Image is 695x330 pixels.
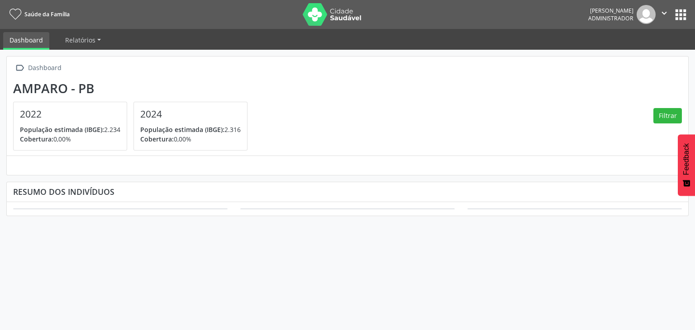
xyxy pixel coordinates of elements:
div: [PERSON_NAME] [588,7,633,14]
a:  Dashboard [13,61,63,75]
button: Feedback - Mostrar pesquisa [678,134,695,196]
span: Saúde da Família [24,10,70,18]
span: Cobertura: [20,135,53,143]
button:  [656,5,673,24]
img: img [637,5,656,24]
p: 2.316 [140,125,241,134]
div: Resumo dos indivíduos [13,187,682,197]
button: Filtrar [653,108,682,123]
i:  [659,8,669,18]
p: 0,00% [140,134,241,144]
button: apps [673,7,689,23]
p: 0,00% [20,134,120,144]
span: População estimada (IBGE): [20,125,104,134]
div: Amparo - PB [13,81,254,96]
div: Dashboard [26,61,63,75]
i:  [13,61,26,75]
span: População estimada (IBGE): [140,125,224,134]
p: 2.234 [20,125,120,134]
a: Relatórios [59,32,107,48]
h4: 2024 [140,108,241,120]
span: Cobertura: [140,135,174,143]
a: Saúde da Família [6,7,70,22]
span: Feedback [682,143,690,175]
span: Relatórios [65,36,95,44]
a: Dashboard [3,32,49,50]
span: Administrador [588,14,633,22]
h4: 2022 [20,108,120,120]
